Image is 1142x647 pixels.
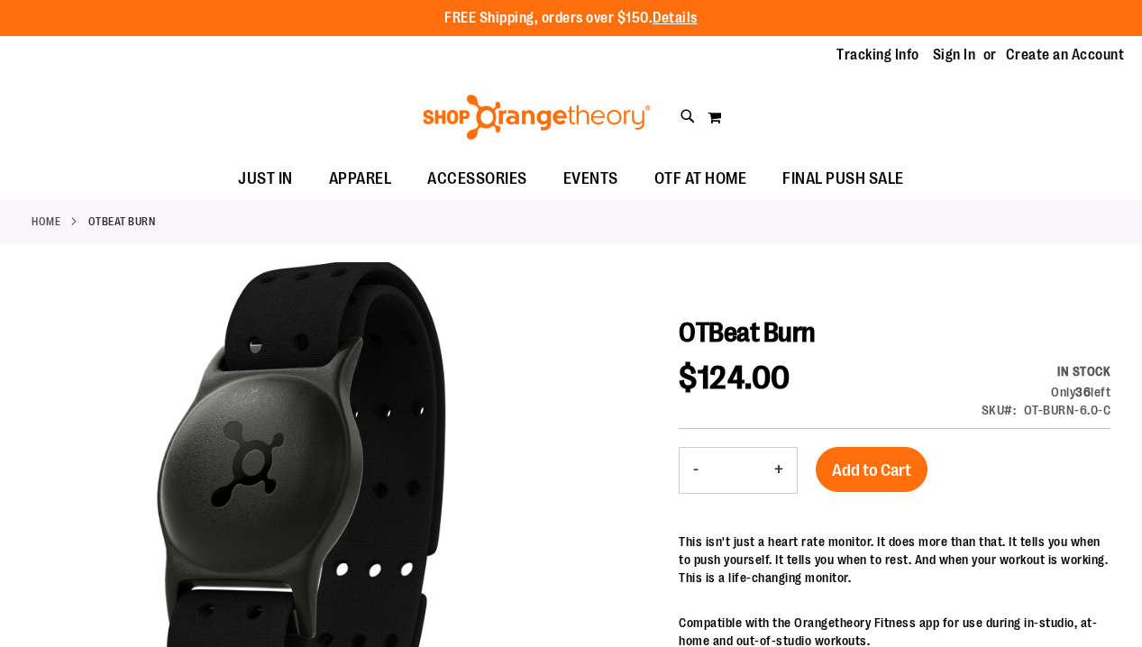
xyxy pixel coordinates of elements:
span: EVENTS [563,159,618,199]
span: JUST IN [238,159,293,199]
div: OT-BURN-6.0-C [1024,401,1111,419]
strong: OTBeat Burn [88,214,156,230]
a: Tracking Info [836,45,919,65]
strong: SKU [982,403,1017,417]
a: Details [653,10,698,26]
strong: 36 [1075,385,1091,399]
a: Home [32,214,60,230]
span: OTBeat Burn [679,317,816,348]
span: Add to Cart [832,460,911,480]
button: Decrease product quantity [680,448,712,493]
span: In stock [1057,364,1110,378]
span: APPAREL [329,159,392,199]
span: FINAL PUSH SALE [782,159,904,199]
button: Add to Cart [816,447,927,492]
div: Availability [982,362,1111,380]
input: Product quantity [712,449,761,492]
p: This isn't just a heart rate monitor. It does more than that. It tells you when to push yourself.... [679,533,1110,587]
span: $124.00 [679,360,790,396]
a: Sign In [933,45,976,65]
div: Only 36 left [982,383,1111,401]
img: Shop Orangetheory [420,95,653,140]
button: Increase product quantity [761,448,797,493]
p: FREE Shipping, orders over $150. [444,8,698,29]
span: ACCESSORIES [427,159,527,199]
a: Create an Account [1006,45,1125,65]
span: OTF AT HOME [654,159,747,199]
